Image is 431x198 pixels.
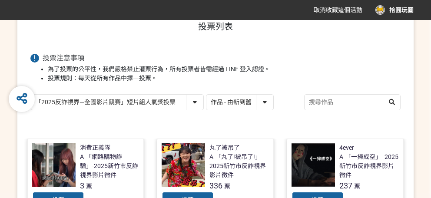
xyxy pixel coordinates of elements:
[209,152,269,180] div: A-「丸了!被吊了!」- 2025新竹市反詐視界影片徵件
[224,183,230,190] span: 票
[43,54,84,62] span: 投票注意事項
[48,65,401,74] li: 為了投票的公平性，我們嚴格禁止灌票行為，所有投票者皆需經過 LINE 登入認證。
[339,152,399,180] div: A-「一掃成空」- 2025新竹市反詐視界影片徵件
[80,181,84,190] span: 3
[209,181,222,190] span: 336
[86,183,92,190] span: 票
[30,21,401,32] h1: 投票列表
[339,181,352,190] span: 237
[354,183,360,190] span: 票
[339,143,354,152] div: 4ever
[305,95,400,110] input: 搜尋作品
[48,74,401,83] li: 投票規則：每天從所有作品中擇一投票。
[80,152,139,180] div: A-「網路購物詐騙」-2025新竹市反詐視界影片徵件
[314,7,362,13] span: 取消收藏這個活動
[80,143,110,152] div: 消費正義隊
[209,143,240,152] div: 丸了被吊了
